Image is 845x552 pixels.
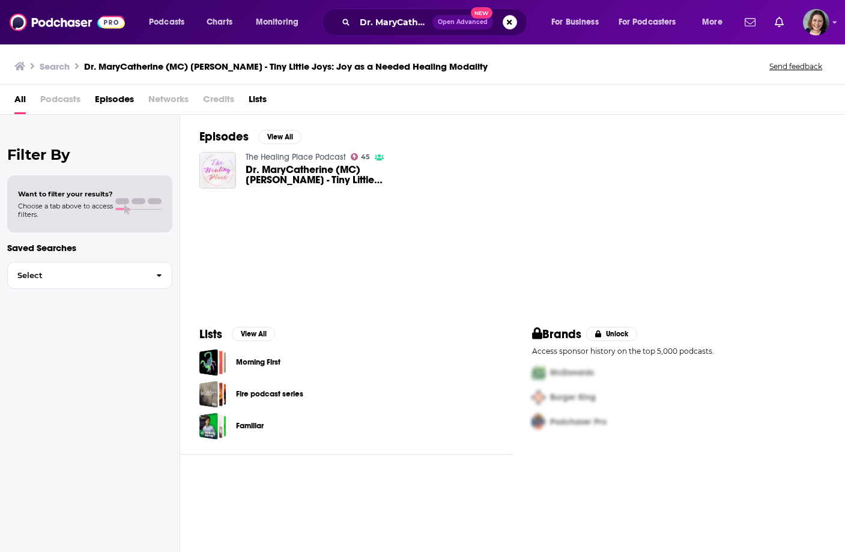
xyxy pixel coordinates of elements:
[351,153,371,160] a: 45
[527,385,550,410] img: Second Pro Logo
[40,89,80,114] span: Podcasts
[141,13,200,32] button: open menu
[438,19,488,25] span: Open Advanced
[550,417,607,427] span: Podchaser Pro
[203,89,234,114] span: Credits
[550,392,596,402] span: Burger King
[7,242,172,253] p: Saved Searches
[550,368,594,378] span: McDonalds
[532,327,582,342] h2: Brands
[803,9,829,35] button: Show profile menu
[551,14,599,31] span: For Business
[246,165,399,185] a: Dr. MaryCatherine (MC) McDonald - Tiny Little Joys: Joy as a Needed Healing Modality
[10,11,125,34] img: Podchaser - Follow, Share and Rate Podcasts
[333,8,539,36] div: Search podcasts, credits, & more...
[7,262,172,289] button: Select
[740,12,760,32] a: Show notifications dropdown
[18,190,113,198] span: Want to filter your results?
[199,13,240,32] a: Charts
[236,419,264,432] a: Familiar
[84,61,488,72] h3: Dr. MaryCatherine (MC) [PERSON_NAME] - Tiny Little Joys: Joy as a Needed Healing Modality
[694,13,737,32] button: open menu
[232,327,275,341] button: View All
[471,7,492,19] span: New
[148,89,189,114] span: Networks
[770,12,789,32] a: Show notifications dropdown
[199,152,236,189] img: Dr. MaryCatherine (MC) McDonald - Tiny Little Joys: Joy as a Needed Healing Modality
[803,9,829,35] span: Logged in as micglogovac
[14,89,26,114] a: All
[611,13,694,32] button: open menu
[199,129,249,144] h2: Episodes
[18,202,113,219] span: Choose a tab above to access filters.
[95,89,134,114] a: Episodes
[543,13,614,32] button: open menu
[258,130,301,144] button: View All
[246,165,399,185] span: Dr. MaryCatherine (MC) [PERSON_NAME] - Tiny Little Joys: Joy as a Needed Healing Modality
[247,13,314,32] button: open menu
[246,152,346,162] a: The Healing Place Podcast
[199,327,222,342] h2: Lists
[199,349,226,376] a: Morning First
[149,14,184,31] span: Podcasts
[236,387,303,401] a: Fire podcast series
[702,14,722,31] span: More
[766,61,826,71] button: Send feedback
[249,89,267,114] a: Lists
[7,146,172,163] h2: Filter By
[586,327,637,341] button: Unlock
[619,14,676,31] span: For Podcasters
[256,14,298,31] span: Monitoring
[199,381,226,408] a: Fire podcast series
[803,9,829,35] img: User Profile
[207,14,232,31] span: Charts
[527,410,550,434] img: Third Pro Logo
[199,327,275,342] a: ListsView All
[355,13,432,32] input: Search podcasts, credits, & more...
[199,129,301,144] a: EpisodesView All
[40,61,70,72] h3: Search
[527,360,550,385] img: First Pro Logo
[8,271,147,279] span: Select
[361,154,370,160] span: 45
[532,347,826,356] p: Access sponsor history on the top 5,000 podcasts.
[432,15,493,29] button: Open AdvancedNew
[199,413,226,440] a: Familiar
[236,356,280,369] a: Morning First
